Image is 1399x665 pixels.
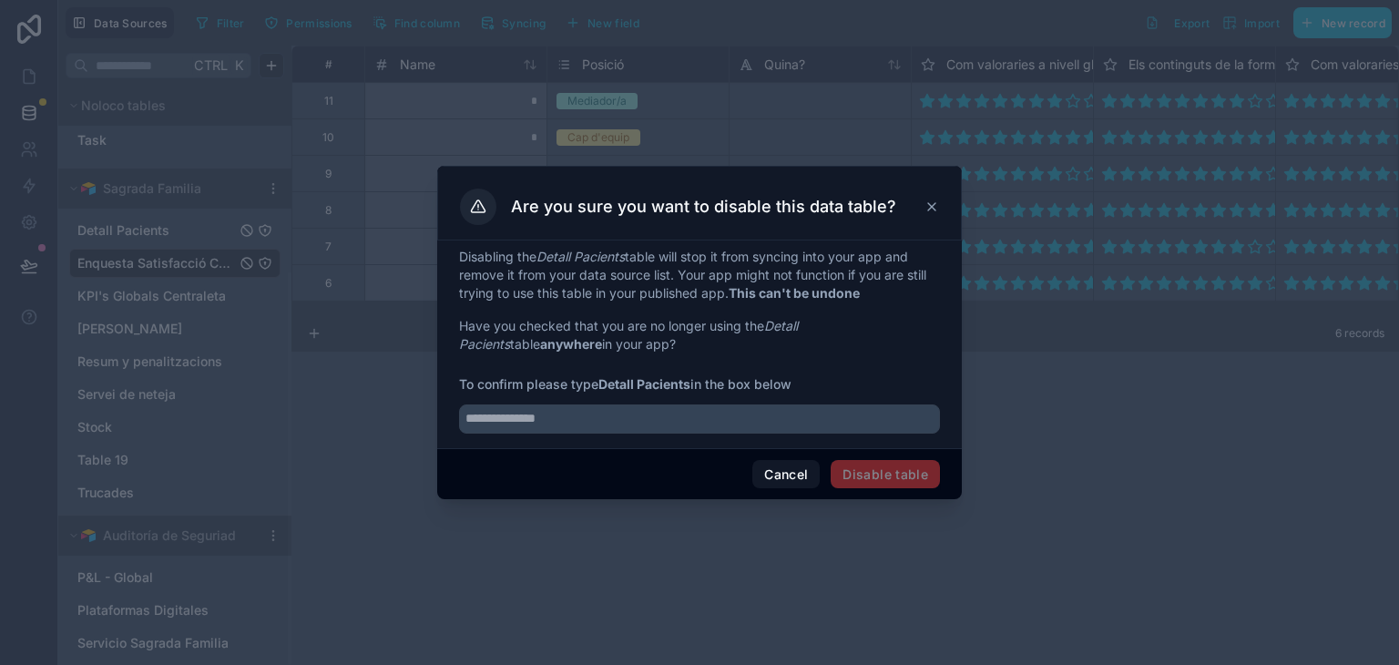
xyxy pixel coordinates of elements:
span: To confirm please type in the box below [459,375,940,394]
p: Disabling the table will stop it from syncing into your app and remove it from your data source l... [459,248,940,302]
button: Cancel [752,460,820,489]
strong: Detall Pacients [598,376,690,392]
em: Detall Pacients [536,249,625,264]
strong: This can't be undone [729,285,860,301]
strong: anywhere [540,336,602,352]
p: Have you checked that you are no longer using the table in your app? [459,317,940,353]
h3: Are you sure you want to disable this data table? [511,196,896,218]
